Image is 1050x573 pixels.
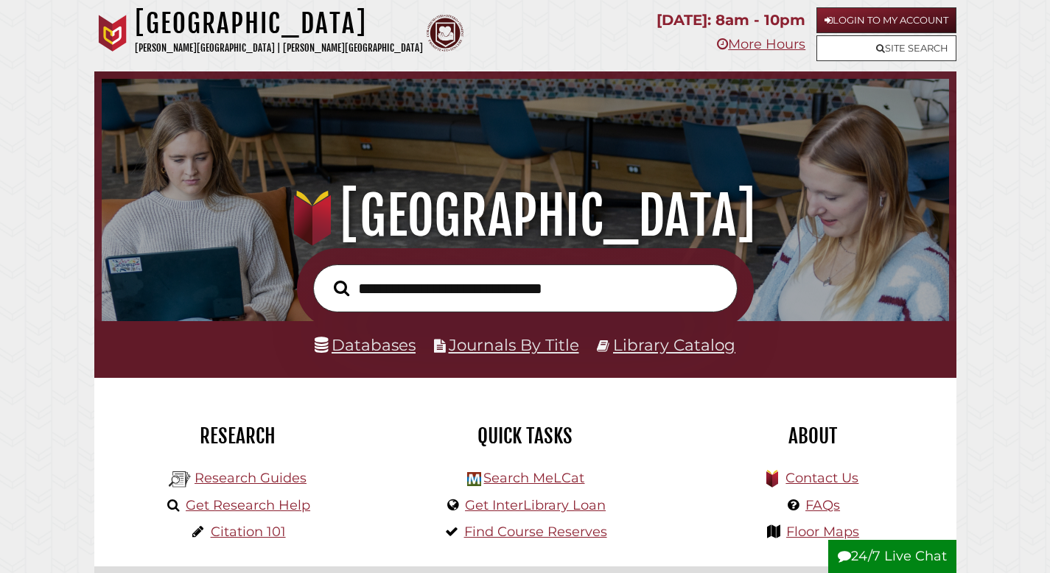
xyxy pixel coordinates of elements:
[186,497,310,513] a: Get Research Help
[483,470,584,486] a: Search MeLCat
[613,335,735,354] a: Library Catalog
[449,335,579,354] a: Journals By Title
[117,183,933,248] h1: [GEOGRAPHIC_DATA]
[657,7,805,33] p: [DATE]: 8am - 10pm
[105,423,371,449] h2: Research
[785,470,858,486] a: Contact Us
[135,7,423,40] h1: [GEOGRAPHIC_DATA]
[467,472,481,486] img: Hekman Library Logo
[393,423,658,449] h2: Quick Tasks
[680,423,945,449] h2: About
[169,468,191,491] img: Hekman Library Logo
[326,276,357,300] button: Search
[334,280,349,297] i: Search
[315,335,416,354] a: Databases
[211,524,286,540] a: Citation 101
[816,35,956,61] a: Site Search
[816,7,956,33] a: Login to My Account
[195,470,307,486] a: Research Guides
[135,40,423,57] p: [PERSON_NAME][GEOGRAPHIC_DATA] | [PERSON_NAME][GEOGRAPHIC_DATA]
[717,36,805,52] a: More Hours
[464,524,607,540] a: Find Course Reserves
[805,497,840,513] a: FAQs
[427,15,463,52] img: Calvin Theological Seminary
[465,497,606,513] a: Get InterLibrary Loan
[786,524,859,540] a: Floor Maps
[94,15,131,52] img: Calvin University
